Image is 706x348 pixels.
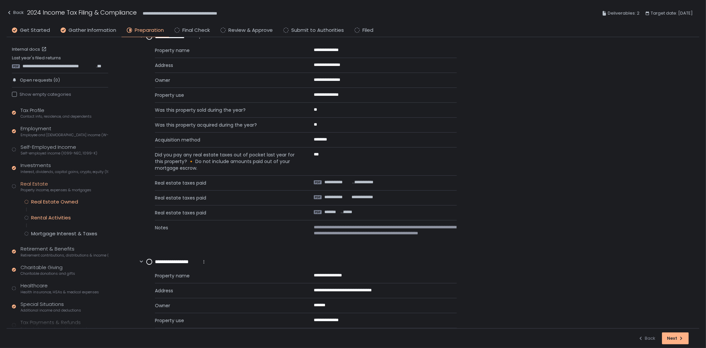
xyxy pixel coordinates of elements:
span: Additional income and deductions [21,308,81,313]
div: Tax Profile [21,107,92,119]
div: Self-Employed Income [21,144,97,156]
span: Owner [155,302,298,309]
span: Owner [155,77,298,84]
span: Target date: [DATE] [651,9,693,17]
div: Employment [21,125,108,138]
div: Charitable Giving [21,264,75,276]
span: Contact info, residence, and dependents [21,114,92,119]
span: Estimated payments and banking info [21,326,89,331]
span: Acquisition method [155,137,298,143]
span: Did you pay any real estate taxes out of pocket last year for this property? 🔸 Do not include amo... [155,151,298,171]
div: Back [7,9,24,17]
span: Property use [155,317,298,324]
span: Filed [362,27,373,34]
div: Tax Payments & Refunds [21,319,89,331]
div: Next [667,335,684,341]
div: Back [638,335,655,341]
span: Property name [155,272,298,279]
span: Property use [155,92,298,98]
span: Real estate taxes paid [155,209,298,216]
span: Preparation [135,27,164,34]
span: Was this property acquired during the year? [155,122,298,128]
span: Open requests (0) [20,77,60,83]
span: Property income, expenses & mortgages [21,188,91,193]
div: Real Estate Owned [31,199,78,205]
span: Submit to Authorities [291,27,344,34]
span: Self-employed income (1099-NEC, 1099-K) [21,151,97,156]
span: Deliverables: 2 [608,9,639,17]
span: Gather Information [69,27,116,34]
button: Back [638,332,655,344]
h1: 2024 Income Tax Filing & Compliance [27,8,137,17]
span: Was this property sold during the year? [155,107,298,113]
span: Get Started [20,27,50,34]
div: Mortgage Interest & Taxes [31,230,97,237]
div: Real Estate [21,180,91,193]
span: Health insurance, HSAs & medical expenses [21,290,99,295]
span: Employee and [DEMOGRAPHIC_DATA] income (W-2s) [21,133,108,138]
span: Interest, dividends, capital gains, crypto, equity (1099s, K-1s) [21,169,108,174]
button: Back [7,8,24,19]
div: Special Situations [21,301,81,313]
div: Investments [21,162,108,174]
button: Next [662,332,689,344]
span: Address [155,62,298,69]
span: Retirement contributions, distributions & income (1099-R, 5498) [21,253,108,258]
a: Internal docs [12,46,48,52]
span: Notes [155,224,298,242]
div: Rental Activities [31,214,71,221]
span: Charitable donations and gifts [21,271,75,276]
span: Review & Approve [228,27,273,34]
span: Real estate taxes paid [155,180,298,186]
span: Property name [155,47,298,54]
div: Healthcare [21,282,99,295]
span: Final Check [182,27,210,34]
div: Retirement & Benefits [21,245,108,258]
div: Last year's filed returns [12,55,108,69]
span: Address [155,287,298,294]
span: Real estate taxes paid [155,195,298,201]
